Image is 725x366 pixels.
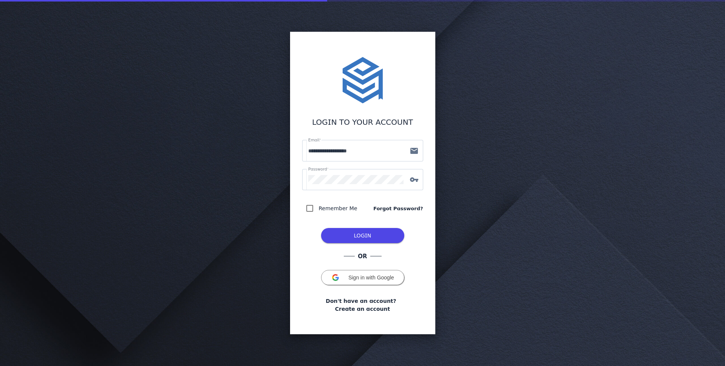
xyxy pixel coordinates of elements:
[348,274,394,281] span: Sign in with Google
[354,233,371,239] span: LOGIN
[373,205,423,212] a: Forgot Password?
[326,297,396,305] span: Don't have an account?
[335,305,390,313] a: Create an account
[308,167,327,172] mat-label: Password
[302,116,423,128] div: LOGIN TO YOUR ACCOUNT
[355,252,370,261] span: OR
[321,270,404,285] button: Sign in with Google
[317,204,357,213] label: Remember Me
[321,228,404,243] button: LOG IN
[405,175,423,184] mat-icon: vpn_key
[338,56,387,104] img: stacktome.svg
[405,146,423,155] mat-icon: mail
[308,138,319,143] mat-label: Email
